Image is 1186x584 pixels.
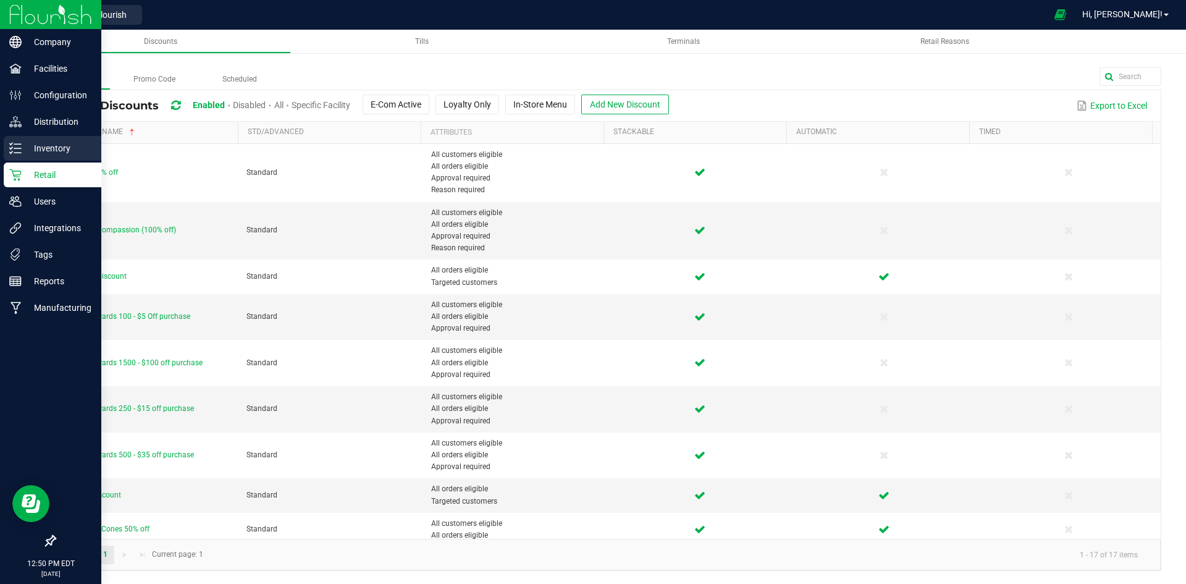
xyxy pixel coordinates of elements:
span: Mini Waffle Cones 50% off [62,525,149,533]
span: Enabled [193,100,225,110]
inline-svg: Retail [9,169,22,181]
span: Standard [246,226,277,234]
span: All orders eligible [431,219,600,231]
span: All orders eligible [431,449,600,461]
span: All orders eligible [431,357,600,369]
span: Loyalty Rewards 250 - $15 off purchase [62,404,194,413]
span: Standard [246,404,277,413]
span: Tills [415,37,429,46]
inline-svg: Manufacturing [9,302,22,314]
inline-svg: Distribution [9,116,22,128]
input: Search [1100,67,1161,86]
span: Discounts [144,37,177,46]
span: Loyalty Rewards 1500 - $100 off purchase [62,358,203,367]
span: Terminals [667,37,700,46]
span: Retail Reasons [920,37,969,46]
p: Users [22,194,96,209]
inline-svg: Integrations [9,222,22,234]
span: All customers eligible [431,299,600,311]
span: All orders eligible [431,403,600,415]
p: Retail [22,167,96,182]
p: Integrations [22,221,96,235]
button: Export to Excel [1074,95,1150,116]
span: All orders eligible [431,311,600,323]
a: Page 1 [96,546,114,564]
p: Company [22,35,96,49]
inline-svg: Company [9,36,22,48]
span: Disabled [233,100,266,110]
label: Scheduled [199,70,280,89]
span: Approval required [431,231,600,242]
th: Attributes [421,122,604,144]
p: Manufacturing [22,300,96,315]
span: Loyalty Rewards 500 - $35 off purchase [62,451,194,459]
span: Standard [246,491,277,499]
span: Open Ecommerce Menu [1046,2,1074,27]
span: All customers eligible [431,438,600,449]
span: Specific Facility [292,100,350,110]
span: Standard [246,451,277,459]
span: Approval required [431,172,600,184]
span: Standard [246,168,277,177]
span: Approval required [431,369,600,381]
p: [DATE] [6,569,96,578]
span: All orders eligible [431,483,600,495]
p: Reports [22,274,96,289]
a: Std/AdvancedSortable [248,127,416,137]
span: Approval required [431,415,600,427]
button: E-Com Active [363,95,429,114]
span: Loyalty Rewards 100 - $5 Off purchase [62,312,190,321]
span: All customers eligible [431,207,600,219]
span: All customers eligible [431,391,600,403]
span: Sortable [127,127,137,137]
inline-svg: Inventory [9,142,22,154]
inline-svg: Configuration [9,89,22,101]
span: Targeted customers [431,496,600,507]
button: Add New Discount [581,95,669,114]
kendo-pager: Current page: 1 [55,539,1161,570]
button: In-Store Menu [505,95,575,114]
span: Reason required [431,242,600,254]
span: Standard [246,358,277,367]
inline-svg: Tags [9,248,22,261]
label: Promo Code [110,70,199,89]
inline-svg: Facilities [9,62,22,75]
span: All customers eligible [431,149,600,161]
span: All orders eligible [431,530,600,541]
span: All customers eligible [431,518,600,530]
p: Inventory [22,141,96,156]
a: StackableSortable [613,127,781,137]
span: All orders eligible [431,161,600,172]
p: 12:50 PM EDT [6,558,96,569]
p: Distribution [22,114,96,129]
p: Tags [22,247,96,262]
span: Approval required [431,323,600,334]
span: Employee Compassion (100% off) [62,226,176,234]
div: Retail Discounts [64,95,678,117]
a: TimedSortable [979,127,1147,137]
span: Standard [246,312,277,321]
span: Targeted customers [431,277,600,289]
inline-svg: Reports [9,275,22,287]
span: All customers eligible [431,345,600,357]
span: Standard [246,525,277,533]
span: All [274,100,284,110]
a: AutomaticSortable [796,127,964,137]
span: Standard [246,272,277,281]
span: Reason required [431,184,600,196]
a: Discount NameSortable [64,127,233,137]
p: Configuration [22,88,96,103]
span: All orders eligible [431,264,600,276]
inline-svg: Users [9,195,22,208]
span: Hi, [PERSON_NAME]! [1082,9,1163,19]
p: Facilities [22,61,96,76]
button: Loyalty Only [435,95,499,114]
span: Approval required [431,461,600,473]
span: Add New Discount [590,99,660,109]
kendo-pager-info: 1 - 17 of 17 items [211,544,1148,565]
iframe: Resource center [12,485,49,522]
